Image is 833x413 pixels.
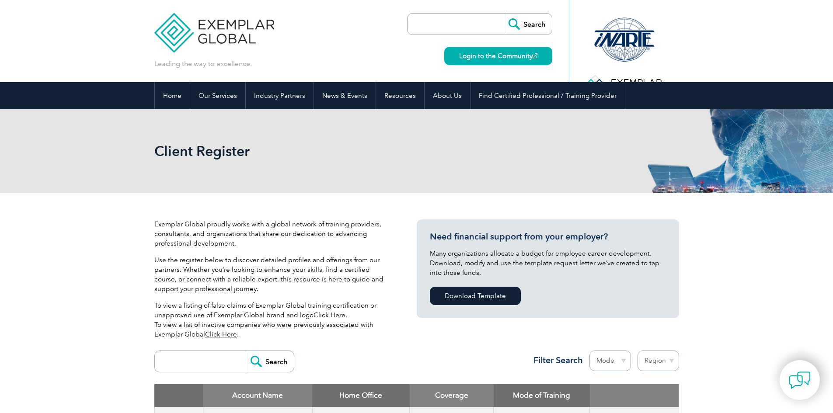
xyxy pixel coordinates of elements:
[533,53,537,58] img: open_square.png
[314,82,376,109] a: News & Events
[314,311,345,319] a: Click Here
[155,82,190,109] a: Home
[430,231,666,242] h3: Need financial support from your employer?
[154,144,522,158] h2: Client Register
[154,255,390,294] p: Use the register below to discover detailed profiles and offerings from our partners. Whether you...
[789,369,811,391] img: contact-chat.png
[154,219,390,248] p: Exemplar Global proudly works with a global network of training providers, consultants, and organ...
[190,82,245,109] a: Our Services
[425,82,470,109] a: About Us
[312,384,410,407] th: Home Office: activate to sort column ascending
[246,82,314,109] a: Industry Partners
[590,384,679,407] th: : activate to sort column ascending
[444,47,552,65] a: Login to the Community
[471,82,625,109] a: Find Certified Professional / Training Provider
[205,330,237,338] a: Click Here
[430,287,521,305] a: Download Template
[154,59,250,69] p: Leading the way to excellence
[410,384,494,407] th: Coverage: activate to sort column ascending
[376,82,424,109] a: Resources
[528,355,583,366] h3: Filter Search
[203,384,312,407] th: Account Name: activate to sort column descending
[246,351,294,372] input: Search
[494,384,590,407] th: Mode of Training: activate to sort column ascending
[504,14,552,35] input: Search
[154,301,390,339] p: To view a listing of false claims of Exemplar Global training certification or unapproved use of ...
[430,249,666,278] p: Many organizations allocate a budget for employee career development. Download, modify and use th...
